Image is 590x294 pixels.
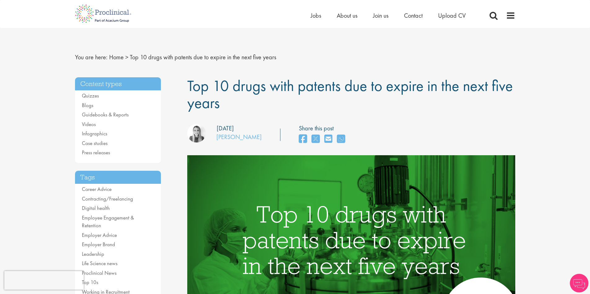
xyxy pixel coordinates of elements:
a: Employee Engagement & Retention [82,214,134,229]
a: [PERSON_NAME] [216,133,262,141]
a: share on twitter [312,133,320,146]
h3: Tags [75,171,161,184]
a: About us [337,11,357,20]
a: Press releases [82,149,110,156]
span: Top 10 drugs with patents due to expire in the next five years [187,76,513,113]
a: Upload CV [438,11,466,20]
a: Proclinical News [82,269,117,276]
a: Leadership [82,251,104,257]
img: Hannah Burke [187,124,206,142]
a: Jobs [311,11,321,20]
h3: Content types [75,77,161,91]
a: Case studies [82,140,108,147]
a: breadcrumb link [109,53,124,61]
img: Chatbot [570,274,588,292]
a: Contact [404,11,423,20]
a: Career Advice [82,186,112,192]
span: You are here: [75,53,108,61]
span: Top 10 drugs with patents due to expire in the next five years [130,53,276,61]
a: Guidebooks & Reports [82,111,129,118]
a: Quizzes [82,92,99,99]
div: [DATE] [217,124,234,133]
a: share on email [324,133,332,146]
a: Employer Brand [82,241,115,248]
a: share on whats app [337,133,345,146]
a: Digital health [82,205,110,211]
a: Employer Advice [82,232,117,238]
a: Infographics [82,130,107,137]
a: share on facebook [299,133,307,146]
a: Contracting/Freelancing [82,195,133,202]
iframe: reCAPTCHA [4,271,84,290]
label: Share this post [299,124,348,133]
a: Join us [373,11,388,20]
a: Videos [82,121,96,128]
a: Blogs [82,102,93,109]
span: > [125,53,128,61]
a: Top 10s [82,279,98,286]
a: Life Science news [82,260,118,267]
